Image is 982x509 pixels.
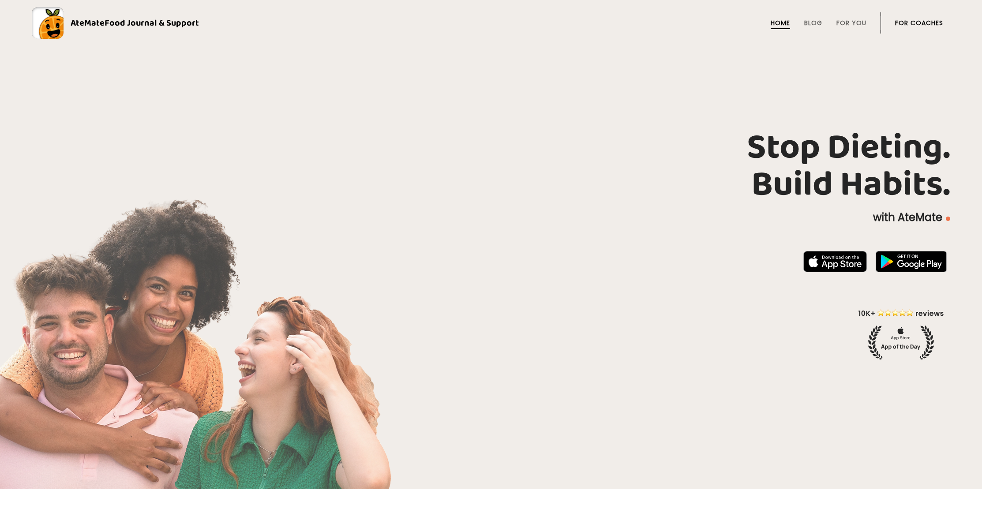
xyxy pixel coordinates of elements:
[105,16,199,30] span: Food Journal & Support
[836,19,866,26] a: For You
[852,308,950,359] img: home-hero-appoftheday.png
[64,16,199,30] div: AteMate
[876,251,947,272] img: badge-download-google.png
[32,7,950,39] a: AteMateFood Journal & Support
[804,19,822,26] a: Blog
[32,129,950,203] h1: Stop Dieting. Build Habits.
[32,210,950,225] p: with AteMate
[771,19,790,26] a: Home
[803,251,867,272] img: badge-download-apple.svg
[895,19,943,26] a: For Coaches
